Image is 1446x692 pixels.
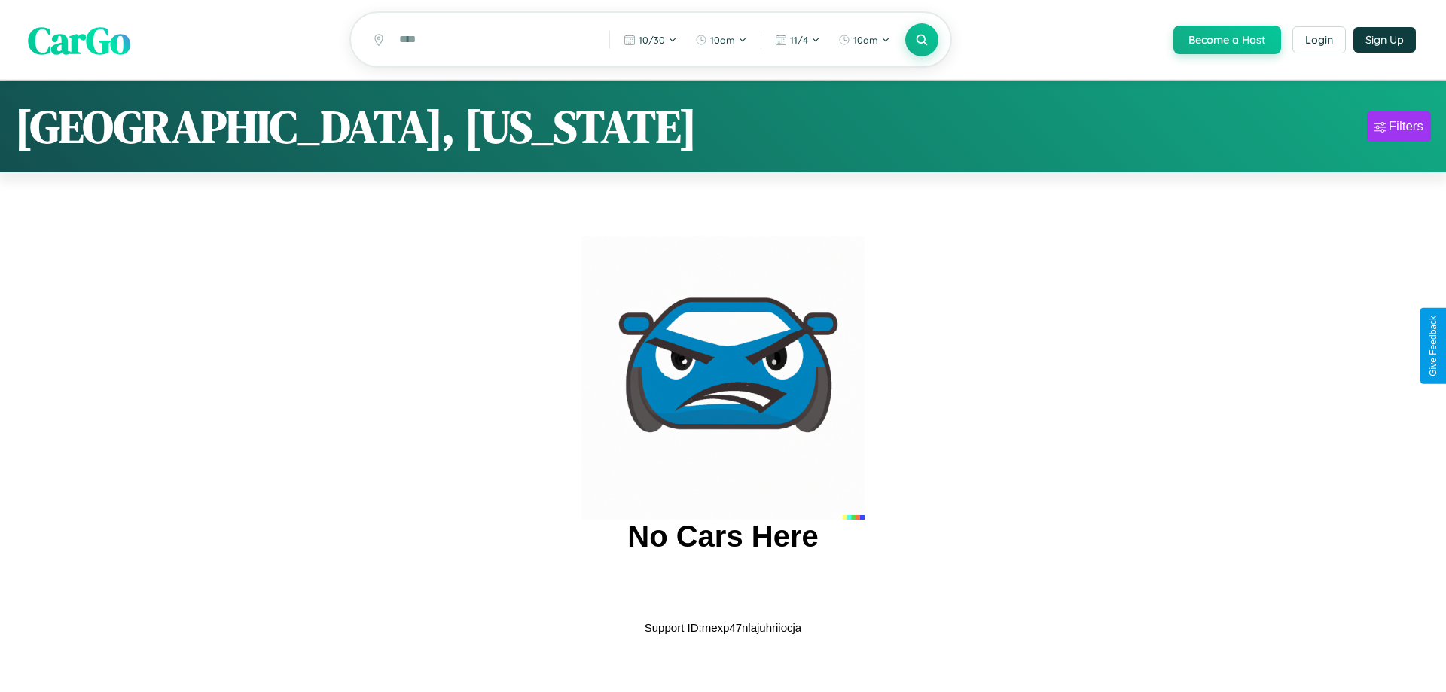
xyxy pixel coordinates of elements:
img: car [581,236,865,520]
span: CarGo [28,14,130,66]
button: 10am [688,28,755,52]
span: 10am [853,34,878,46]
button: Become a Host [1173,26,1281,54]
button: 10am [831,28,898,52]
span: 11 / 4 [790,34,808,46]
button: Login [1292,26,1346,53]
button: 11/4 [767,28,828,52]
button: Filters [1367,111,1431,142]
h2: No Cars Here [627,520,818,553]
span: 10am [710,34,735,46]
button: 10/30 [616,28,685,52]
div: Give Feedback [1428,316,1438,376]
button: Sign Up [1353,27,1416,53]
h1: [GEOGRAPHIC_DATA], [US_STATE] [15,96,697,157]
p: Support ID: mexp47nlajuhriiocja [645,617,801,638]
span: 10 / 30 [639,34,665,46]
div: Filters [1389,119,1423,134]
